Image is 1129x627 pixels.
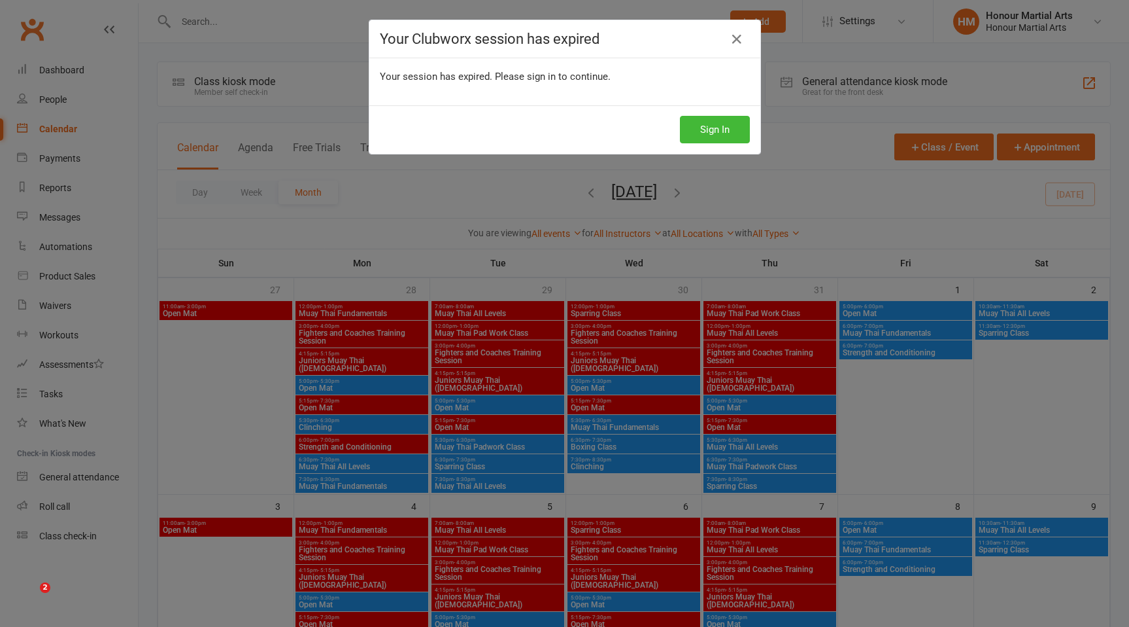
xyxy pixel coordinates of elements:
a: Close [726,29,747,50]
iframe: Intercom live chat [13,582,44,614]
h4: Your Clubworx session has expired [380,31,750,47]
span: Your session has expired. Please sign in to continue. [380,71,611,82]
span: 2 [40,582,50,593]
button: Sign In [680,116,750,143]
